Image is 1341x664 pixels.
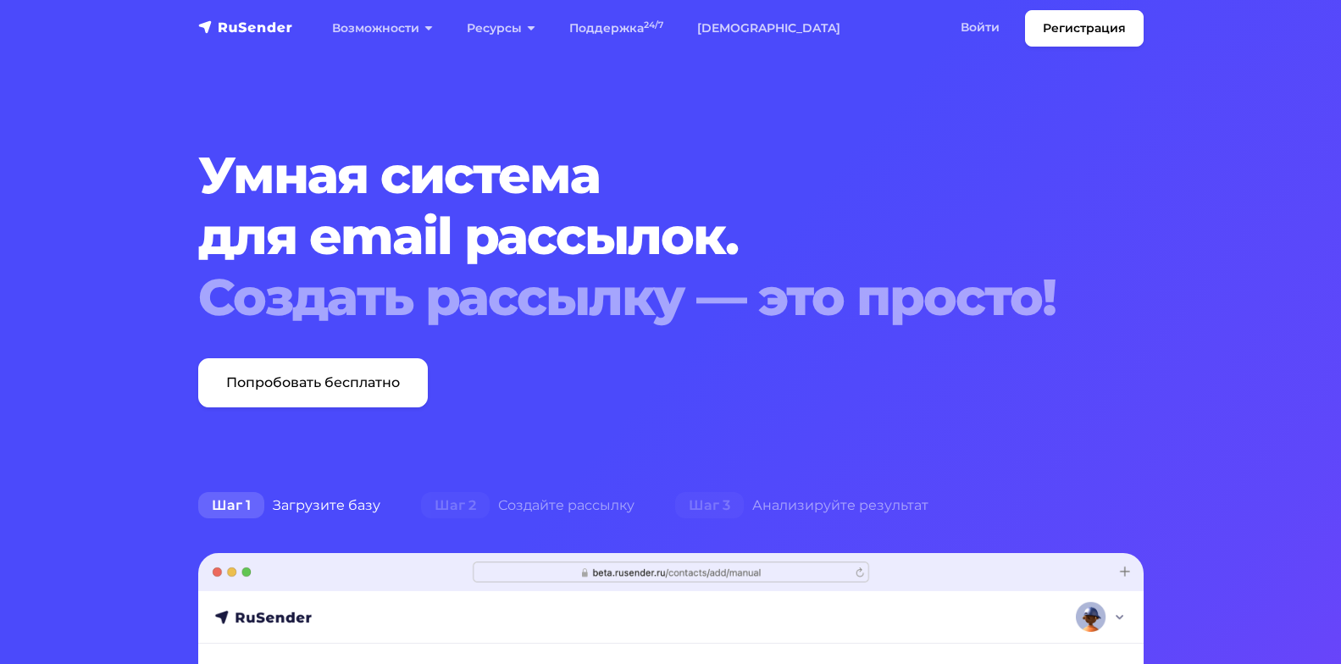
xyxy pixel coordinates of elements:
a: Поддержка24/7 [552,11,680,46]
a: [DEMOGRAPHIC_DATA] [680,11,857,46]
a: Ресурсы [450,11,552,46]
a: Возможности [315,11,450,46]
sup: 24/7 [644,19,663,30]
span: Шаг 3 [675,492,744,519]
div: Создать рассылку — это просто! [198,267,1063,328]
a: Войти [944,10,1017,45]
div: Анализируйте результат [655,489,949,523]
h1: Умная система для email рассылок. [198,145,1063,328]
span: Шаг 1 [198,492,264,519]
span: Шаг 2 [421,492,490,519]
a: Попробовать бесплатно [198,358,428,407]
a: Регистрация [1025,10,1144,47]
div: Загрузите базу [178,489,401,523]
div: Создайте рассылку [401,489,655,523]
img: RuSender [198,19,293,36]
